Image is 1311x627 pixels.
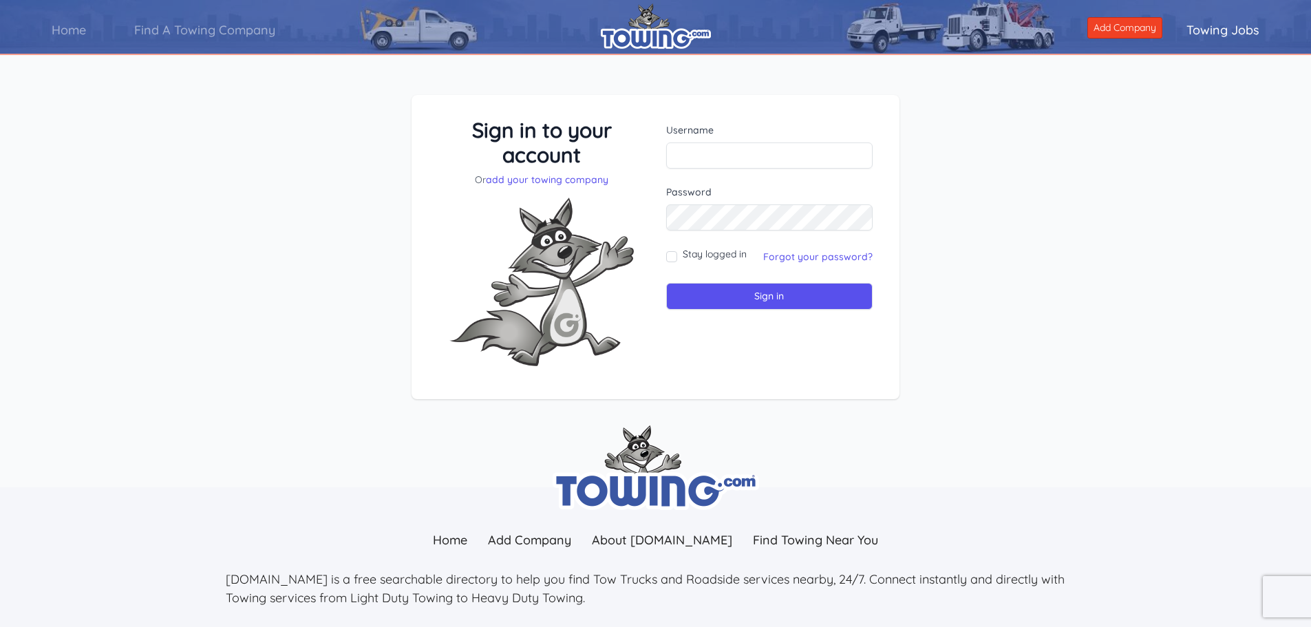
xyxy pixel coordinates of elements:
a: About [DOMAIN_NAME] [582,525,743,555]
label: Stay logged in [683,247,747,261]
a: Home [28,10,110,50]
img: towing [553,425,759,510]
label: Username [666,123,873,137]
img: logo.png [601,3,711,49]
a: Add Company [1087,17,1162,39]
p: [DOMAIN_NAME] is a free searchable directory to help you find Tow Trucks and Roadside services ne... [226,570,1086,607]
h3: Sign in to your account [438,118,646,167]
p: Or [438,173,646,187]
input: Sign in [666,283,873,310]
a: Find A Towing Company [110,10,299,50]
a: Forgot your password? [763,251,873,263]
a: add your towing company [486,173,608,186]
img: Fox-Excited.png [438,187,645,377]
label: Password [666,185,873,199]
a: Add Company [478,525,582,555]
a: Find Towing Near You [743,525,888,555]
a: Home [423,525,478,555]
a: Towing Jobs [1162,10,1283,50]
